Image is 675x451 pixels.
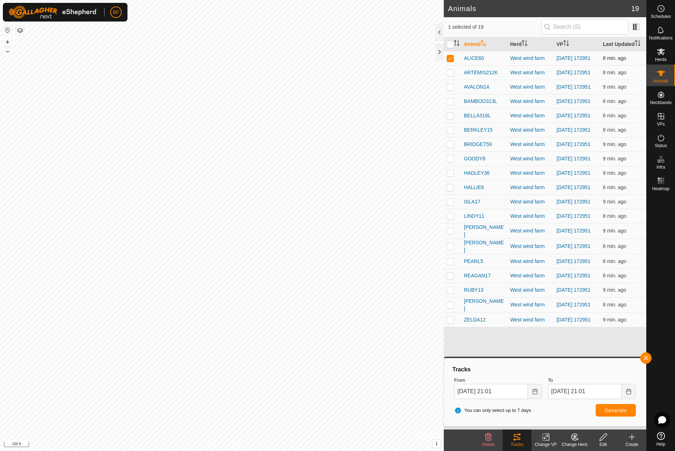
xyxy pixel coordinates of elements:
[464,98,497,105] span: BAMBOO313L
[650,100,671,105] span: Neckbands
[652,187,670,191] span: Heatmap
[603,170,626,176] span: Aug 15, 2025 at 8:52 PM
[510,286,551,294] div: West wind farm
[589,441,618,448] div: Edit
[482,442,495,447] span: Delete
[464,55,484,62] span: ALICE60
[510,258,551,265] div: West wind farm
[635,41,641,47] p-sorticon: Activate to sort
[464,198,480,206] span: ISLA17
[454,377,542,384] label: From
[464,83,489,91] span: AVALON14
[16,26,24,35] button: Map Layers
[557,170,591,176] a: [DATE] 172951
[507,37,554,51] th: Herd
[510,243,551,250] div: West wind farm
[510,83,551,91] div: West wind farm
[557,98,591,104] a: [DATE] 172951
[603,156,626,161] span: Aug 15, 2025 at 8:52 PM
[557,55,591,61] a: [DATE] 172951
[603,199,626,205] span: Aug 15, 2025 at 8:52 PM
[464,112,491,119] span: BELLA316L
[618,441,646,448] div: Create
[655,144,667,148] span: Status
[229,442,250,448] a: Contact Us
[631,3,639,14] span: 19
[481,41,487,47] p-sorticon: Activate to sort
[656,165,665,169] span: Infra
[603,184,626,190] span: Aug 15, 2025 at 8:52 PM
[557,273,591,278] a: [DATE] 172951
[603,243,626,249] span: Aug 15, 2025 at 8:52 PM
[563,41,569,47] p-sorticon: Activate to sort
[464,297,504,313] span: [PERSON_NAME]
[448,23,541,31] span: 1 selected of 19
[503,441,531,448] div: Tracks
[510,98,551,105] div: West wind farm
[603,273,626,278] span: Aug 15, 2025 at 8:52 PM
[596,404,636,417] button: Generate
[448,4,631,13] h2: Animals
[510,69,551,76] div: West wind farm
[454,407,531,414] span: You can only select up to 7 days
[557,113,591,118] a: [DATE] 172951
[603,127,626,133] span: Aug 15, 2025 at 8:52 PM
[433,440,441,448] button: i
[451,365,639,374] div: Tracks
[657,122,665,126] span: VPs
[461,37,507,51] th: Animal
[603,98,626,104] span: Aug 15, 2025 at 8:52 PM
[3,38,12,46] button: +
[603,84,626,90] span: Aug 15, 2025 at 8:52 PM
[464,212,484,220] span: LINDY11
[464,184,484,191] span: HALLIE6
[113,9,119,16] span: BF
[649,36,672,40] span: Notifications
[464,224,504,239] span: [PERSON_NAME]
[557,141,591,147] a: [DATE] 172951
[464,239,504,254] span: [PERSON_NAME]
[557,243,591,249] a: [DATE] 172951
[464,126,493,134] span: BERKLEY15
[3,26,12,34] button: Reset Map
[603,141,626,147] span: Aug 15, 2025 at 8:52 PM
[603,113,626,118] span: Aug 15, 2025 at 8:52 PM
[557,199,591,205] a: [DATE] 172951
[557,317,591,323] a: [DATE] 172951
[557,258,591,264] a: [DATE] 172951
[510,272,551,279] div: West wind farm
[655,57,666,62] span: Herds
[557,156,591,161] a: [DATE] 172951
[548,377,636,384] label: To
[603,317,626,323] span: Aug 15, 2025 at 8:52 PM
[464,316,486,324] span: ZELDA12
[603,213,626,219] span: Aug 15, 2025 at 8:52 PM
[557,213,591,219] a: [DATE] 172951
[510,55,551,62] div: West wind farm
[603,228,626,234] span: Aug 15, 2025 at 8:52 PM
[557,84,591,90] a: [DATE] 172951
[528,384,542,399] button: Choose Date
[600,37,646,51] th: Last Updated
[647,429,675,449] a: Help
[541,19,628,34] input: Search (S)
[603,287,626,293] span: Aug 15, 2025 at 8:52 PM
[560,441,589,448] div: Change Herd
[557,70,591,75] a: [DATE] 172951
[464,69,498,76] span: ARTEMIS212K
[557,127,591,133] a: [DATE] 172951
[510,155,551,163] div: West wind farm
[554,37,600,51] th: VP
[454,41,460,47] p-sorticon: Activate to sort
[510,141,551,148] div: West wind farm
[557,302,591,307] a: [DATE] 172951
[603,302,626,307] span: Aug 15, 2025 at 8:52 PM
[9,6,98,19] img: Gallagher Logo
[510,316,551,324] div: West wind farm
[510,301,551,309] div: West wind farm
[557,184,591,190] a: [DATE] 172951
[464,169,490,177] span: HADLEY36
[557,228,591,234] a: [DATE] 172951
[656,442,665,446] span: Help
[194,442,220,448] a: Privacy Policy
